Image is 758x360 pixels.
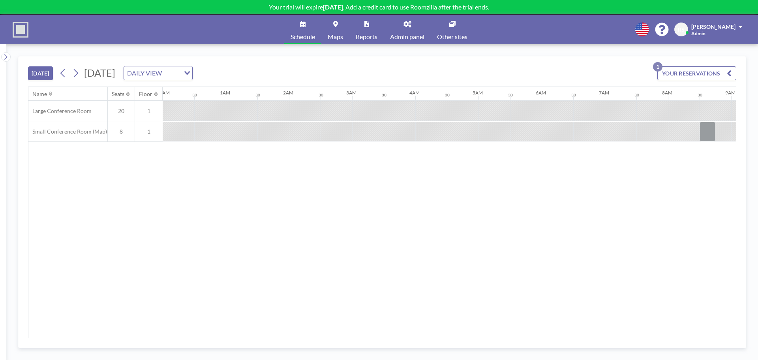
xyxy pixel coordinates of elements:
[356,34,377,40] span: Reports
[634,92,639,98] div: 30
[139,90,152,98] div: Floor
[108,107,135,115] span: 20
[192,92,197,98] div: 30
[28,128,107,135] span: Small Conference Room (Map)
[84,67,115,79] span: [DATE]
[321,15,349,44] a: Maps
[571,92,576,98] div: 30
[135,128,163,135] span: 1
[691,23,735,30] span: [PERSON_NAME]
[13,22,28,38] img: organization-logo
[653,62,662,72] p: 1
[283,90,293,96] div: 2AM
[28,107,92,115] span: Large Conference Room
[255,92,260,98] div: 30
[725,90,735,96] div: 9AM
[382,92,387,98] div: 30
[346,90,356,96] div: 3AM
[536,90,546,96] div: 6AM
[164,68,179,78] input: Search for option
[431,15,474,44] a: Other sites
[508,92,513,98] div: 30
[599,90,609,96] div: 7AM
[445,92,450,98] div: 30
[108,128,135,135] span: 8
[32,90,47,98] div: Name
[220,90,230,96] div: 1AM
[409,90,420,96] div: 4AM
[284,15,321,44] a: Schedule
[124,66,192,80] div: Search for option
[319,92,323,98] div: 30
[437,34,467,40] span: Other sites
[126,68,163,78] span: DAILY VIEW
[691,30,705,36] span: Admin
[291,34,315,40] span: Schedule
[657,66,736,80] button: YOUR RESERVATIONS1
[157,90,170,96] div: 12AM
[135,107,163,115] span: 1
[662,90,672,96] div: 8AM
[698,92,702,98] div: 30
[678,26,685,33] span: RS
[112,90,124,98] div: Seats
[473,90,483,96] div: 5AM
[323,3,343,11] b: [DATE]
[384,15,431,44] a: Admin panel
[328,34,343,40] span: Maps
[28,66,53,80] button: [DATE]
[390,34,424,40] span: Admin panel
[349,15,384,44] a: Reports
